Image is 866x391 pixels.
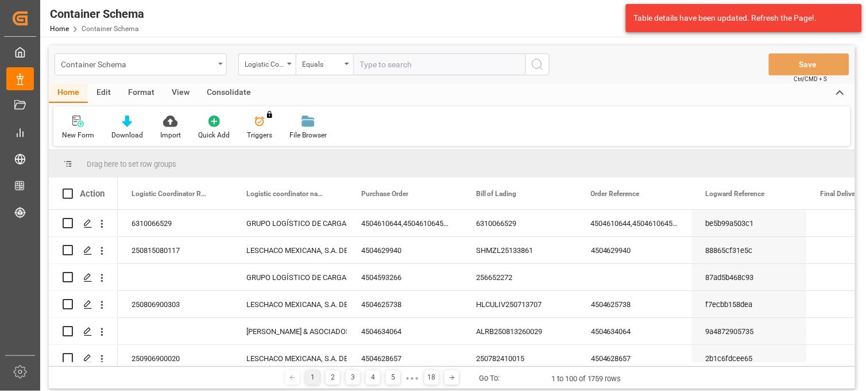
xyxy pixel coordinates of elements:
[577,210,692,236] div: 4504610644,4504610645,4504621582,4504595408
[49,237,118,264] div: Press SPACE to select this row.
[326,370,340,385] div: 2
[406,374,419,382] div: ● ● ●
[118,291,233,317] div: 250806900303
[246,346,334,372] div: LESCHACO MEXICANA, S.A. DE C.V.
[692,345,807,371] div: 2b1c6fdcee65
[306,370,320,385] div: 1
[347,210,462,236] div: 4504610644,4504610645,4504621582,4504595408
[119,83,163,103] div: Format
[769,53,849,75] button: Save
[118,237,233,263] div: 250815080117
[462,237,577,263] div: SHMZL25133861
[49,83,88,103] div: Home
[692,291,807,317] div: f7ecbb158dea
[49,210,118,237] div: Press SPACE to select this row.
[80,189,105,199] div: Action
[49,345,118,372] div: Press SPACE to select this row.
[692,264,807,290] div: 87ad5b468c93
[347,237,462,263] div: 4504629940
[238,53,296,75] button: open menu
[160,130,181,140] div: Import
[634,12,845,24] div: Table details have been updated. Refresh the Page!.
[50,25,69,33] a: Home
[246,292,334,318] div: LESCHACO MEXICANA, S.A. DE C.V.
[49,318,118,345] div: Press SPACE to select this row.
[246,210,334,237] div: GRUPO LOGÍSTICO DE CARGA GLC
[794,75,828,83] span: Ctrl/CMD + S
[479,373,500,384] div: Go To:
[353,53,525,75] input: Type to search
[462,264,577,290] div: 256652272
[245,56,284,70] div: Logistic Coordinator Reference Number
[366,370,380,385] div: 4
[577,318,692,344] div: 4504634064
[49,291,118,318] div: Press SPACE to select this row.
[88,83,119,103] div: Edit
[49,264,118,291] div: Press SPACE to select this row.
[386,370,400,385] div: 5
[118,345,233,371] div: 250906900020
[163,83,198,103] div: View
[347,318,462,344] div: 4504634064
[132,190,208,198] span: Logistic Coordinator Reference Number
[462,318,577,344] div: ALRB250813260029
[591,190,640,198] span: Order Reference
[50,5,144,22] div: Container Schema
[289,130,327,140] div: File Browser
[692,210,807,236] div: be5b99a503c1
[198,130,230,140] div: Quick Add
[87,160,176,168] span: Drag here to set row groups
[346,370,360,385] div: 3
[692,237,807,263] div: 88865cf31e5c
[692,318,807,344] div: 9a4872905735
[246,319,334,345] div: [PERSON_NAME] & ASOCIADOS CONSORCIO LOGISTICO
[347,291,462,317] div: 4504625738
[118,210,233,236] div: 6310066529
[347,264,462,290] div: 4504593266
[246,190,323,198] span: Logistic coordinator name
[111,130,143,140] div: Download
[302,56,341,70] div: Equals
[462,210,577,236] div: 6310066529
[296,53,353,75] button: open menu
[62,130,94,140] div: New Form
[577,345,692,371] div: 4504628657
[246,237,334,264] div: LESCHACO MEXICANA, S.A. DE C.V.
[347,345,462,371] div: 4504628657
[246,264,334,291] div: GRUPO LOGÍSTICO DE CARGA GLC
[424,370,439,385] div: 18
[525,53,550,75] button: search button
[551,373,621,385] div: 1 to 100 of 1759 rows
[55,53,227,75] button: open menu
[706,190,765,198] span: Logward Reference
[462,345,577,371] div: 250782410015
[577,291,692,317] div: 4504625738
[198,83,260,103] div: Consolidate
[476,190,517,198] span: Bill of Lading
[462,291,577,317] div: HLCULIV250713707
[577,237,692,263] div: 4504629940
[361,190,408,198] span: Purchase Order
[61,56,214,71] div: Container Schema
